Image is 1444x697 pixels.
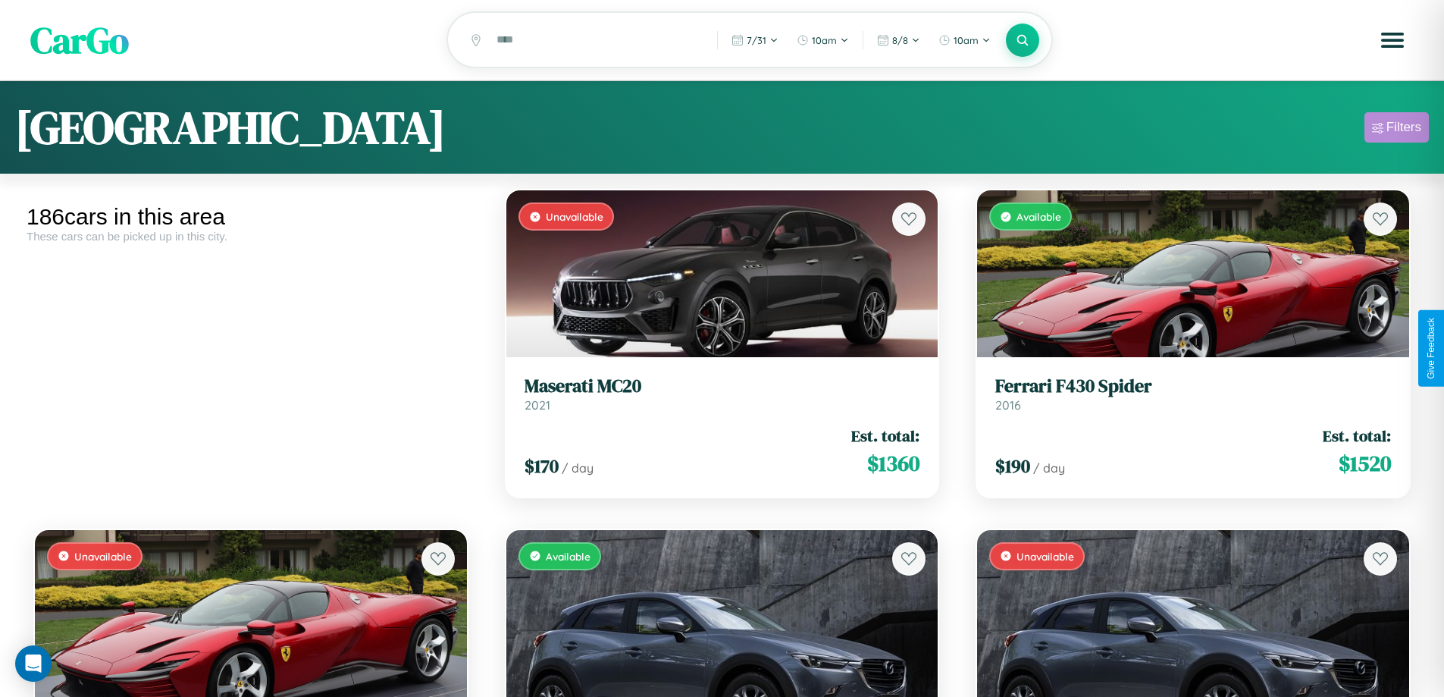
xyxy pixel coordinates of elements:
[995,397,1021,413] span: 2016
[27,230,475,243] div: These cars can be picked up in this city.
[525,454,559,479] span: $ 170
[995,375,1391,397] h3: Ferrari F430 Spider
[851,425,919,447] span: Est. total:
[747,34,766,46] span: 7 / 31
[1339,448,1391,479] span: $ 1520
[812,34,837,46] span: 10am
[789,28,857,52] button: 10am
[867,448,919,479] span: $ 1360
[15,96,446,159] h1: [GEOGRAPHIC_DATA]
[562,460,594,476] span: / day
[1323,425,1391,447] span: Est. total:
[74,550,132,563] span: Unavailable
[954,34,979,46] span: 10am
[27,204,475,230] div: 186 cars in this area
[1426,318,1436,379] div: Give Feedback
[892,34,908,46] span: 8 / 8
[995,375,1391,413] a: Ferrari F430 Spider2016
[1016,210,1061,223] span: Available
[724,28,786,52] button: 7/31
[1033,460,1065,476] span: / day
[30,15,129,65] span: CarGo
[525,375,920,413] a: Maserati MC202021
[15,645,52,682] div: Open Intercom Messenger
[1016,550,1074,563] span: Unavailable
[546,210,603,223] span: Unavailable
[931,28,998,52] button: 10am
[525,397,550,413] span: 2021
[1371,19,1414,61] button: Open menu
[869,28,928,52] button: 8/8
[1386,120,1421,135] div: Filters
[995,454,1030,479] span: $ 190
[1364,112,1429,143] button: Filters
[525,375,920,397] h3: Maserati MC20
[546,550,590,563] span: Available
